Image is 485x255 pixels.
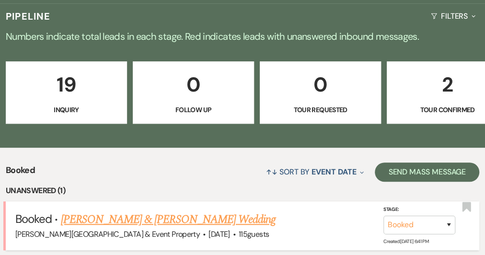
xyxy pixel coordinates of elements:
a: 0Tour Requested [260,61,381,124]
span: [DATE] [208,229,230,239]
span: [PERSON_NAME][GEOGRAPHIC_DATA] & Event Property [15,229,200,239]
button: Filters [427,3,479,29]
p: 0 [266,69,375,101]
p: Inquiry [12,104,121,115]
span: 115 guests [239,229,269,239]
button: Sort By Event Date [262,159,368,185]
span: Booked [6,164,35,185]
label: Stage: [383,205,455,214]
span: ↑↓ [266,167,277,177]
span: Booked [15,211,52,226]
p: 19 [12,69,121,101]
p: Tour Requested [266,104,375,115]
a: [PERSON_NAME] & [PERSON_NAME] Wedding [61,211,276,228]
a: 19Inquiry [6,61,127,124]
p: 0 [139,69,248,101]
span: Event Date [312,167,356,177]
span: Created: [DATE] 6:41 PM [383,238,428,244]
p: Follow Up [139,104,248,115]
button: Send Mass Message [375,162,479,182]
a: 0Follow Up [133,61,254,124]
h3: Pipeline [6,10,51,23]
li: Unanswered (1) [6,185,479,197]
